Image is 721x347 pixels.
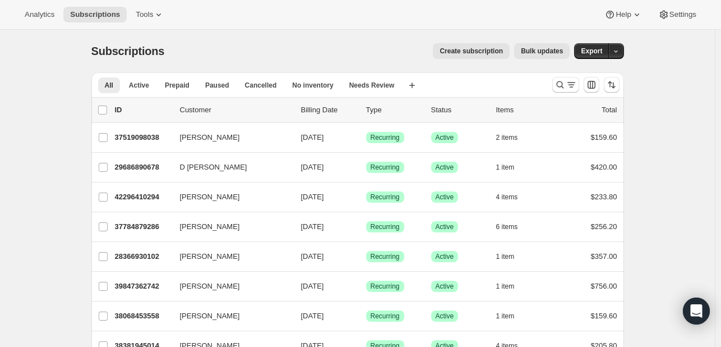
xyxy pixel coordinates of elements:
div: Open Intercom Messenger [683,298,710,325]
p: Status [431,104,487,116]
span: $233.80 [591,193,617,201]
span: [PERSON_NAME] [180,311,240,322]
span: $159.60 [591,133,617,141]
button: [PERSON_NAME] [173,307,285,325]
div: 29686890678D [PERSON_NAME][DATE]SuccessRecurringSuccessActive1 item$420.00 [115,159,617,175]
div: IDCustomerBilling DateTypeStatusItemsTotal [115,104,617,116]
button: Help [598,7,649,22]
button: Export [574,43,609,59]
p: Billing Date [301,104,357,116]
button: [PERSON_NAME] [173,277,285,295]
span: Recurring [371,133,400,142]
span: Recurring [371,193,400,202]
span: Subscriptions [70,10,120,19]
button: 1 item [496,308,527,324]
span: Paused [205,81,229,90]
span: Tools [136,10,153,19]
button: Search and filter results [552,77,579,93]
button: Subscriptions [63,7,127,22]
span: [PERSON_NAME] [180,221,240,232]
p: 42296410294 [115,191,171,203]
div: 37519098038[PERSON_NAME][DATE]SuccessRecurringSuccessActive2 items$159.60 [115,130,617,145]
span: Subscriptions [91,45,165,57]
span: Help [616,10,631,19]
button: 1 item [496,159,527,175]
span: [DATE] [301,222,324,231]
button: Analytics [18,7,61,22]
button: Create subscription [433,43,510,59]
div: 42296410294[PERSON_NAME][DATE]SuccessRecurringSuccessActive4 items$233.80 [115,189,617,205]
span: Recurring [371,252,400,261]
span: 2 items [496,133,518,142]
div: 37784879286[PERSON_NAME][DATE]SuccessRecurringSuccessActive6 items$256.20 [115,219,617,235]
span: Active [436,282,454,291]
p: Customer [180,104,292,116]
p: ID [115,104,171,116]
span: Recurring [371,163,400,172]
span: 1 item [496,282,515,291]
span: Recurring [371,222,400,231]
span: $357.00 [591,252,617,261]
span: 1 item [496,312,515,321]
span: Active [436,252,454,261]
span: Prepaid [165,81,190,90]
span: Settings [669,10,696,19]
button: [PERSON_NAME] [173,248,285,266]
button: 1 item [496,278,527,294]
span: Bulk updates [521,47,563,56]
button: Create new view [403,77,421,93]
span: Needs Review [349,81,395,90]
span: Active [129,81,149,90]
span: 1 item [496,163,515,172]
span: All [105,81,113,90]
span: Active [436,163,454,172]
span: [DATE] [301,282,324,290]
span: $756.00 [591,282,617,290]
button: [PERSON_NAME] [173,188,285,206]
span: [PERSON_NAME] [180,281,240,292]
button: Settings [651,7,703,22]
span: Cancelled [245,81,277,90]
button: 6 items [496,219,530,235]
span: Recurring [371,282,400,291]
button: [PERSON_NAME] [173,218,285,236]
p: 38068453558 [115,311,171,322]
p: 29686890678 [115,162,171,173]
span: Analytics [25,10,54,19]
p: 28366930102 [115,251,171,262]
span: No inventory [292,81,333,90]
span: 4 items [496,193,518,202]
button: Sort the results [604,77,620,93]
p: Total [602,104,617,116]
span: [DATE] [301,312,324,320]
span: Active [436,312,454,321]
p: 39847362742 [115,281,171,292]
span: Recurring [371,312,400,321]
div: Items [496,104,552,116]
span: 6 items [496,222,518,231]
div: Type [366,104,422,116]
span: [PERSON_NAME] [180,251,240,262]
span: Active [436,222,454,231]
span: [PERSON_NAME] [180,132,240,143]
span: Create subscription [440,47,503,56]
button: Tools [129,7,171,22]
div: 38068453558[PERSON_NAME][DATE]SuccessRecurringSuccessActive1 item$159.60 [115,308,617,324]
span: [DATE] [301,193,324,201]
span: $159.60 [591,312,617,320]
span: [DATE] [301,163,324,171]
span: Active [436,193,454,202]
button: 2 items [496,130,530,145]
span: 1 item [496,252,515,261]
button: D [PERSON_NAME] [173,158,285,176]
span: $420.00 [591,163,617,171]
span: $256.20 [591,222,617,231]
button: Customize table column order and visibility [584,77,599,93]
span: D [PERSON_NAME] [180,162,247,173]
button: Bulk updates [514,43,570,59]
div: 28366930102[PERSON_NAME][DATE]SuccessRecurringSuccessActive1 item$357.00 [115,249,617,264]
button: 4 items [496,189,530,205]
p: 37784879286 [115,221,171,232]
span: [PERSON_NAME] [180,191,240,203]
p: 37519098038 [115,132,171,143]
